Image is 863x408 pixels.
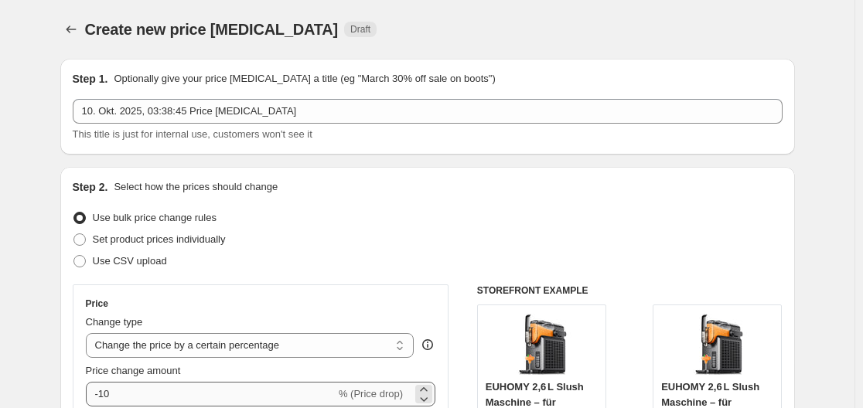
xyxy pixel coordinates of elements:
[73,179,108,195] h2: Step 2.
[73,71,108,87] h2: Step 1.
[687,313,749,375] img: 81TQLRPB2sL_80x.jpg
[93,233,226,245] span: Set product prices individually
[350,23,370,36] span: Draft
[339,388,403,399] span: % (Price drop)
[86,382,336,406] input: -15
[73,128,312,140] span: This title is just for internal use, customers won't see it
[93,212,217,223] span: Use bulk price change rules
[86,365,181,376] span: Price change amount
[86,316,143,328] span: Change type
[510,313,572,375] img: 81TQLRPB2sL_80x.jpg
[60,19,82,40] button: Price change jobs
[93,255,167,267] span: Use CSV upload
[477,284,783,297] h6: STOREFRONT EXAMPLE
[73,99,783,124] input: 30% off holiday sale
[420,337,435,352] div: help
[86,297,108,310] h3: Price
[114,179,278,195] p: Select how the prices should change
[114,71,495,87] p: Optionally give your price [MEDICAL_DATA] a title (eg "March 30% off sale on boots")
[85,21,339,38] span: Create new price [MEDICAL_DATA]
